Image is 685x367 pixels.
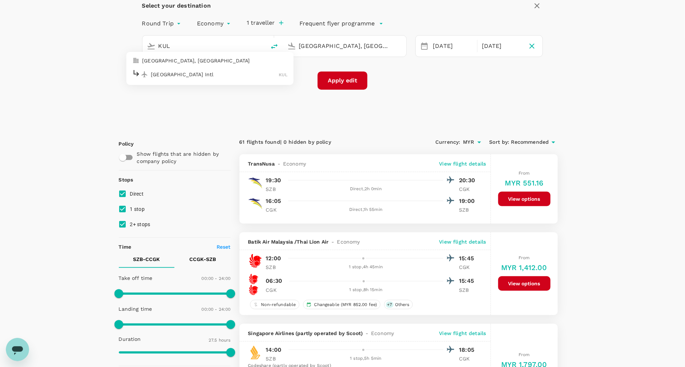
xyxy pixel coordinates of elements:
p: 06:30 [266,277,282,285]
p: [GEOGRAPHIC_DATA] Intl [151,71,279,78]
p: CGK [266,286,284,294]
div: Select your destination [142,1,211,11]
p: View flight details [439,330,486,337]
p: 16:05 [266,197,281,205]
span: - [363,330,371,337]
button: Close [261,45,262,46]
p: SZB - CCGK [133,256,160,263]
div: 1 stop , 5h 5min [289,355,443,362]
span: 2+ stops [130,221,150,227]
img: flight-icon [141,71,148,78]
span: From [519,255,530,260]
p: SZB [266,264,284,271]
img: SQ [248,345,263,360]
p: 15:45 [459,254,478,263]
p: View flight details [439,160,486,167]
span: 27.5 hours [209,338,231,343]
img: 8B [248,196,263,211]
p: Time [119,243,132,250]
button: View options [498,192,551,206]
p: 14:00 [266,346,282,354]
span: Recommended [511,138,549,146]
div: Economy [197,18,232,29]
p: Duration [119,335,141,343]
p: View flight details [439,238,486,245]
p: SZB [459,206,478,213]
img: 8B [248,176,263,190]
span: TransNusa [248,160,275,167]
div: +7Others [384,300,413,309]
div: [DATE] [430,39,476,53]
div: Direct , 1h 55min [289,206,443,213]
div: Non-refundable [250,300,299,309]
span: + 7 [386,302,394,308]
p: Show flights that are hidden by company policy [137,150,226,165]
p: 19:30 [266,176,281,185]
button: 1 traveller [247,19,283,26]
button: Open [474,137,484,147]
span: Economy [337,238,360,245]
p: 19:00 [459,197,478,205]
div: Changeable (MYR 852.00 fee) [303,300,380,309]
span: Economy [283,160,306,167]
img: OD [248,285,259,295]
span: 00:00 - 24:00 [202,307,231,312]
span: Direct [130,191,144,197]
h6: MYR 551.16 [505,177,544,189]
iframe: Button to launch messaging window [6,338,29,361]
p: CGK [459,264,478,271]
span: KUL [279,72,287,77]
span: Others [392,302,412,308]
span: From [519,171,530,176]
p: CGK [266,206,284,213]
img: city-icon [132,57,139,64]
p: CCGK - SZB [189,256,216,263]
button: Apply edit [318,72,367,90]
span: Currency : [435,138,460,146]
p: Frequent flyer programme [299,19,375,28]
p: 18:05 [459,346,478,354]
p: SZB [266,185,284,193]
img: OD [248,254,263,268]
span: Changeable (MYR 852.00 fee) [311,302,380,308]
img: SL [248,274,259,285]
p: CGK [459,355,478,362]
button: Frequent flyer programme [299,19,383,28]
p: Landing time [119,305,152,313]
div: Round Trip [142,18,183,29]
span: Economy [371,330,394,337]
span: Sort by : [489,138,509,146]
div: Direct , 2h 0min [289,185,443,193]
p: Take off time [119,274,153,282]
div: [DATE] [479,39,524,53]
p: 20:30 [459,176,478,185]
input: Going to [299,40,391,52]
h6: MYR 1,412.00 [501,262,547,273]
p: SZB [266,355,284,362]
p: Reset [217,243,231,250]
input: Depart from [158,40,250,52]
div: 1 stop , 4h 45min [289,264,443,271]
span: Non-refundable [258,302,299,308]
span: Batik Air Malaysia / Thai Lion Air [248,238,329,245]
span: Singapore Airlines (partly operated by Scoot) [248,330,363,337]
p: CGK [459,185,478,193]
strong: Stops [119,177,133,183]
button: View options [498,276,551,291]
span: 00:00 - 24:00 [202,276,231,281]
p: [GEOGRAPHIC_DATA], [GEOGRAPHIC_DATA] [142,57,287,64]
p: 15:45 [459,277,478,285]
div: 1 stop , 8h 15min [289,286,443,294]
p: SZB [459,286,478,294]
p: Policy [119,140,125,147]
p: 12:00 [266,254,281,263]
div: 61 flights found | 0 hidden by policy [239,138,399,146]
span: - [275,160,283,167]
span: From [519,352,530,357]
span: - [329,238,337,245]
button: Open [401,45,403,46]
span: 1 stop [130,206,145,212]
button: delete [266,38,283,55]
